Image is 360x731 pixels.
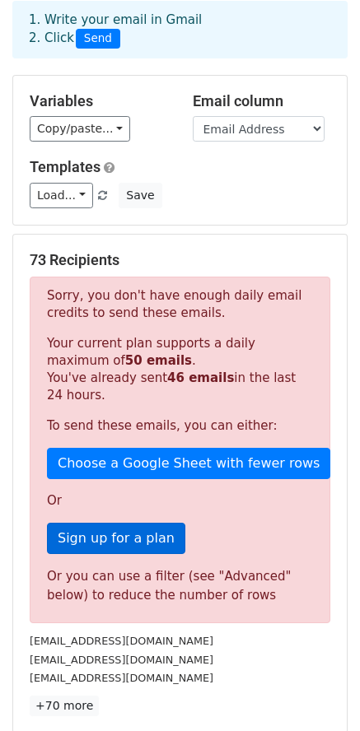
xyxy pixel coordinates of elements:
[167,370,234,385] strong: 46 emails
[119,183,161,208] button: Save
[30,654,213,666] small: [EMAIL_ADDRESS][DOMAIN_NAME]
[30,116,130,142] a: Copy/paste...
[30,696,99,716] a: +70 more
[30,92,168,110] h5: Variables
[76,29,120,49] span: Send
[30,158,101,175] a: Templates
[125,353,192,368] strong: 50 emails
[47,335,313,404] p: Your current plan supports a daily maximum of . You've already sent in the last 24 hours.
[30,672,213,684] small: [EMAIL_ADDRESS][DOMAIN_NAME]
[16,11,344,49] div: 1. Write your email in Gmail 2. Click
[47,492,313,510] p: Or
[47,567,313,604] div: Or you can use a filter (see "Advanced" below) to reduce the number of rows
[47,448,330,479] a: Choose a Google Sheet with fewer rows
[193,92,331,110] h5: Email column
[30,183,93,208] a: Load...
[278,652,360,731] iframe: Chat Widget
[47,523,185,554] a: Sign up for a plan
[47,417,313,435] p: To send these emails, you can either:
[47,287,313,322] p: Sorry, you don't have enough daily email credits to send these emails.
[30,635,213,647] small: [EMAIL_ADDRESS][DOMAIN_NAME]
[30,251,330,269] h5: 73 Recipients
